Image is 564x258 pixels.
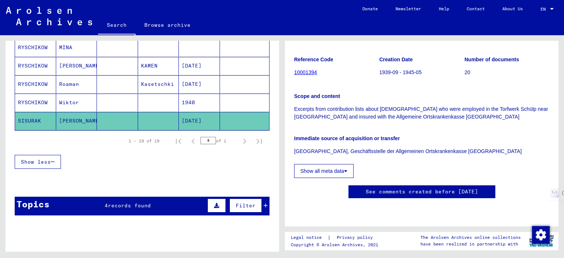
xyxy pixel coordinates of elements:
[294,164,354,178] button: Show all meta data
[179,94,220,112] mat-cell: 1940
[379,57,413,62] b: Creation Date
[98,16,135,35] a: Search
[129,138,159,144] div: 1 – 19 of 19
[179,57,220,75] mat-cell: [DATE]
[15,155,61,169] button: Show less
[294,93,340,99] b: Scope and content
[6,7,92,25] img: Arolsen_neg.svg
[56,39,97,57] mat-cell: MINA
[138,75,179,93] mat-cell: Kasetschki
[21,159,51,165] span: Show less
[291,241,382,248] p: Copyright © Arolsen Archives, 2021
[171,134,186,148] button: First page
[291,234,328,241] a: Legal notice
[179,112,220,130] mat-cell: [DATE]
[15,39,56,57] mat-cell: RYSCHIKOW
[379,69,464,76] p: 1939-09 - 1945-05
[294,105,549,121] p: Excerpts from contribution lists about [DEMOGRAPHIC_DATA] who were employed in the Torfwerk Schül...
[540,7,549,12] span: EN
[291,234,382,241] div: |
[420,234,521,241] p: The Arolsen Archives online collections
[366,188,478,196] a: See comments created before [DATE]
[17,197,50,211] div: Topics
[294,69,317,75] a: 10001394
[56,94,97,112] mat-cell: Wiktor
[179,75,220,93] mat-cell: [DATE]
[108,202,151,209] span: records found
[56,57,97,75] mat-cell: [PERSON_NAME]
[186,134,200,148] button: Previous page
[15,57,56,75] mat-cell: RYSCHIKOW
[532,226,549,243] div: Change consent
[532,226,550,244] img: Change consent
[15,94,56,112] mat-cell: RYSCHIKOW
[420,241,521,247] p: have been realized in partnership with
[138,57,179,75] mat-cell: KAMEN
[294,148,549,155] p: [GEOGRAPHIC_DATA], Geschäftsstelle der Allgemeinen Ortskrankenkasse [GEOGRAPHIC_DATA]
[237,134,252,148] button: Next page
[229,199,262,212] button: Filter
[464,57,519,62] b: Number of documents
[331,234,382,241] a: Privacy policy
[15,112,56,130] mat-cell: SISURAK
[200,137,237,144] div: of 1
[105,202,108,209] span: 4
[294,57,333,62] b: Reference Code
[464,69,549,76] p: 20
[236,202,256,209] span: Filter
[252,134,267,148] button: Last page
[294,135,400,141] b: Immediate source of acquisition or transfer
[56,112,97,130] mat-cell: [PERSON_NAME]
[528,232,555,250] img: yv_logo.png
[15,75,56,93] mat-cell: RYSCHIKOW
[56,75,97,93] mat-cell: Roaman
[135,16,199,34] a: Browse archive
